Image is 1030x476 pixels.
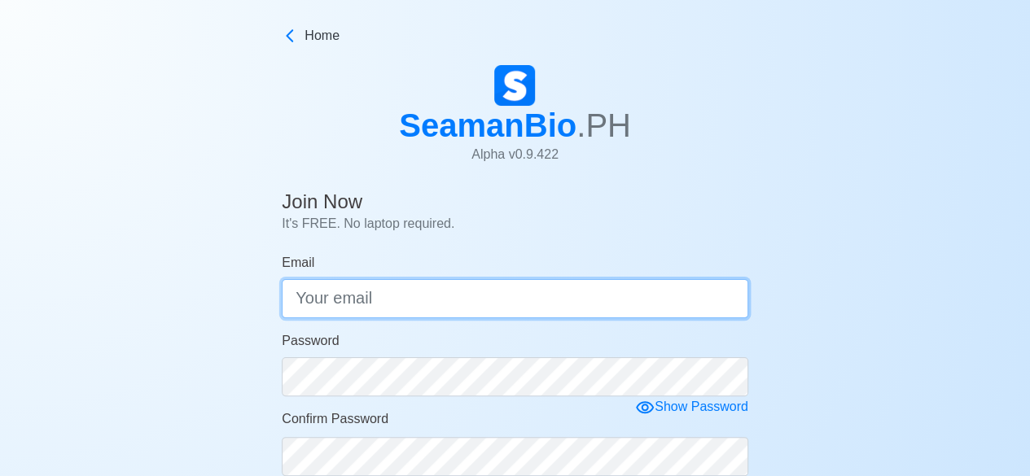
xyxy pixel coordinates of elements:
[305,26,340,46] span: Home
[282,26,748,46] a: Home
[282,190,748,214] h4: Join Now
[635,397,748,417] div: Show Password
[282,334,339,347] span: Password
[282,255,314,269] span: Email
[399,145,631,164] p: Alpha v 0.9.422
[399,65,631,177] a: SeamanBio.PHAlpha v0.9.422
[494,65,535,106] img: Logo
[282,279,748,318] input: Your email
[576,107,631,143] span: .PH
[282,214,748,234] p: It's FREE. No laptop required.
[399,106,631,145] h1: SeamanBio
[282,412,388,426] span: Confirm Password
